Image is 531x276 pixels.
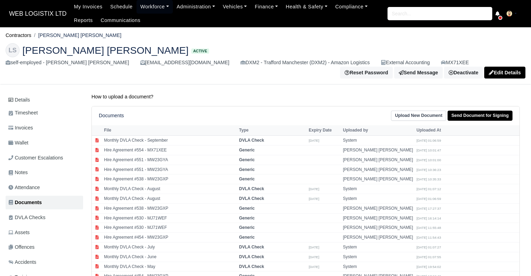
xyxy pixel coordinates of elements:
button: Reset Password [340,67,392,79]
td: Hire Agreement #530 - MJ71WEF [102,223,237,233]
div: Deactivate [444,67,483,79]
span: Attendance [8,184,40,192]
td: Hire Agreement #530 - MJ71WEF [102,213,237,223]
a: Send Document for Signing [448,111,512,121]
th: Uploaded At [415,125,467,136]
a: Accidents [6,255,83,269]
td: Hire Agreement #454 - MW23GXP [102,233,237,243]
div: self-employed - [PERSON_NAME] [PERSON_NAME] [6,59,129,67]
td: Monthly DVLA Check - June [102,252,237,262]
td: Hire Agreement #554 - MX71XEE [102,146,237,155]
strong: Generic [239,206,255,211]
a: Invoices [6,121,83,135]
li: [PERSON_NAME] [PERSON_NAME] [31,31,121,39]
small: [DATE] 01:06:59 [416,139,441,142]
th: Type [237,125,307,136]
td: [PERSON_NAME] [PERSON_NAME] [341,213,415,223]
span: Invoices [8,124,33,132]
span: Customer Escalations [8,154,63,162]
span: DVLA Checks [8,214,45,222]
strong: DVLA Check [239,196,264,201]
strong: Generic [239,167,255,172]
td: Hire Agreement #538 - MW23GXP [102,174,237,184]
small: [DATE] 01:07:27 [416,245,441,249]
a: Send Message [394,67,443,79]
td: [PERSON_NAME] [PERSON_NAME] [341,174,415,184]
strong: Generic [239,157,255,162]
td: Hire Agreement #551 - MW23GYA [102,155,237,165]
small: [DATE] [309,245,319,249]
strong: DVLA Check [239,254,264,259]
a: Customer Escalations [6,151,83,165]
small: [DATE] [309,139,319,142]
a: Notes [6,166,83,179]
span: Active [191,49,209,54]
a: Edit Details [484,67,525,79]
td: Hire Agreement #538 - MW23GXP [102,203,237,213]
td: Monthly DVLA Check - July [102,243,237,252]
td: System [341,243,415,252]
small: [DATE] [309,255,319,259]
span: Documents [8,199,42,207]
strong: DVLA Check [239,245,264,249]
a: WEB LOGISTIX LTD [6,7,70,21]
td: [PERSON_NAME] [PERSON_NAME] [341,165,415,174]
td: System [341,136,415,146]
small: [DATE] 19:54:02 [416,265,441,269]
td: System [341,262,415,271]
a: Timesheet [6,106,83,120]
th: Expiry Date [307,125,341,136]
td: System [341,194,415,204]
small: [DATE] 10:36:23 [416,168,441,172]
small: [DATE] [309,187,319,191]
span: Offences [8,243,35,251]
div: External Accounting [381,59,430,67]
span: Notes [8,169,28,177]
strong: Generic [239,216,255,221]
a: Communications [97,14,145,27]
strong: DVLA Check [239,186,264,191]
td: [PERSON_NAME] [PERSON_NAME] [341,233,415,243]
strong: Generic [239,235,255,240]
a: Wallet [6,136,83,150]
small: [DATE] [309,265,319,269]
strong: DVLA Check [239,264,264,269]
td: [PERSON_NAME] [PERSON_NAME] [341,223,415,233]
small: [DATE] 17:27:37 [416,207,441,210]
a: Attendance [6,181,83,194]
div: LS [6,43,20,57]
td: Monthly DVLA Check - August [102,194,237,204]
div: [EMAIL_ADDRESS][DOMAIN_NAME] [140,59,229,67]
a: Assets [6,226,83,239]
td: [PERSON_NAME] [PERSON_NAME] [341,155,415,165]
small: [DATE] 01:07:12 [416,187,441,191]
strong: Generic [239,177,255,181]
small: [DATE] 16:14:14 [416,216,441,220]
span: [PERSON_NAME] [PERSON_NAME] [22,45,189,55]
td: System [341,184,415,194]
td: Monthly DVLA Check - May [102,262,237,271]
strong: DVLA Check [239,138,264,143]
strong: Generic [239,225,255,230]
td: System [341,252,415,262]
h6: Documents [99,113,124,119]
th: Uploaded by [341,125,415,136]
a: MX71XEE [441,59,469,67]
a: Offences [6,240,83,254]
a: Contractors [6,32,31,38]
a: Documents [6,196,83,209]
span: Wallet [8,139,28,147]
td: Hire Agreement #551 - MW23GYA [102,165,237,174]
input: Search... [388,7,492,20]
small: [DATE] [309,197,319,201]
a: DVLA Checks [6,211,83,224]
td: [PERSON_NAME] [PERSON_NAME] [341,203,415,213]
td: Monthly DVLA Check - September [102,136,237,146]
small: [DATE] 01:07:55 [416,255,441,259]
small: [DATE] 10:01:00 [416,158,441,162]
a: How to upload a document? [91,94,153,99]
div: Lewis Jack Skelton [0,38,531,84]
span: Accidents [8,258,36,266]
small: [DATE] 01:06:59 [416,197,441,201]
